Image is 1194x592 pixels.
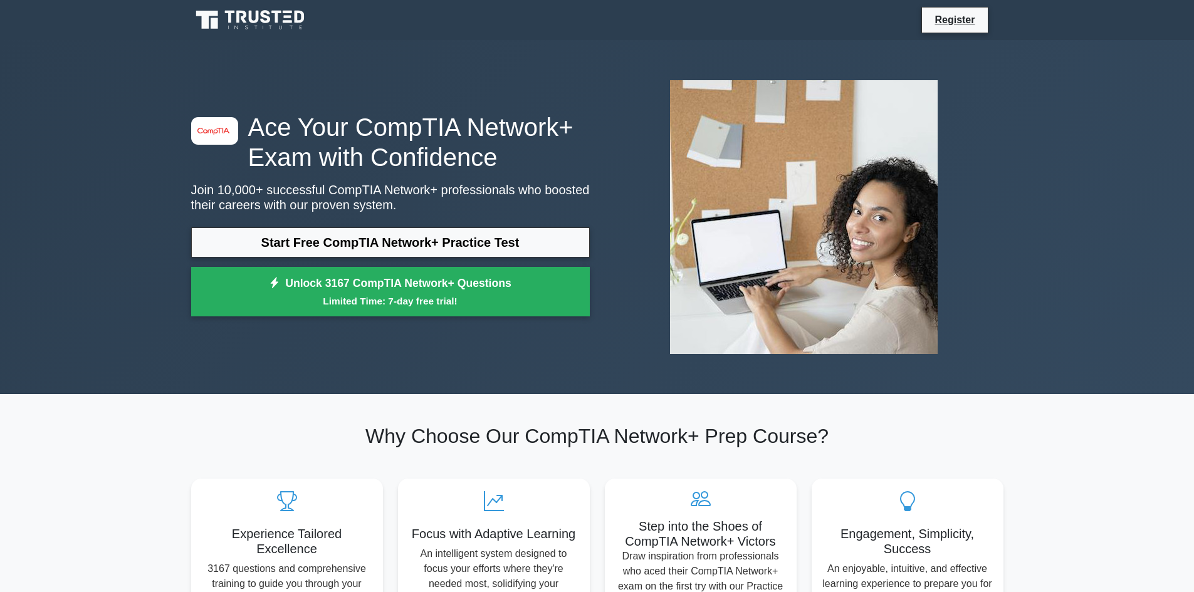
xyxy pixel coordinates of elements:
[408,526,580,541] h5: Focus with Adaptive Learning
[191,267,590,317] a: Unlock 3167 CompTIA Network+ QuestionsLimited Time: 7-day free trial!
[191,112,590,172] h1: Ace Your CompTIA Network+ Exam with Confidence
[207,294,574,308] small: Limited Time: 7-day free trial!
[615,519,787,549] h5: Step into the Shoes of CompTIA Network+ Victors
[927,12,982,28] a: Register
[201,526,373,556] h5: Experience Tailored Excellence
[191,227,590,257] a: Start Free CompTIA Network+ Practice Test
[822,526,993,556] h5: Engagement, Simplicity, Success
[191,424,1003,448] h2: Why Choose Our CompTIA Network+ Prep Course?
[191,182,590,212] p: Join 10,000+ successful CompTIA Network+ professionals who boosted their careers with our proven ...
